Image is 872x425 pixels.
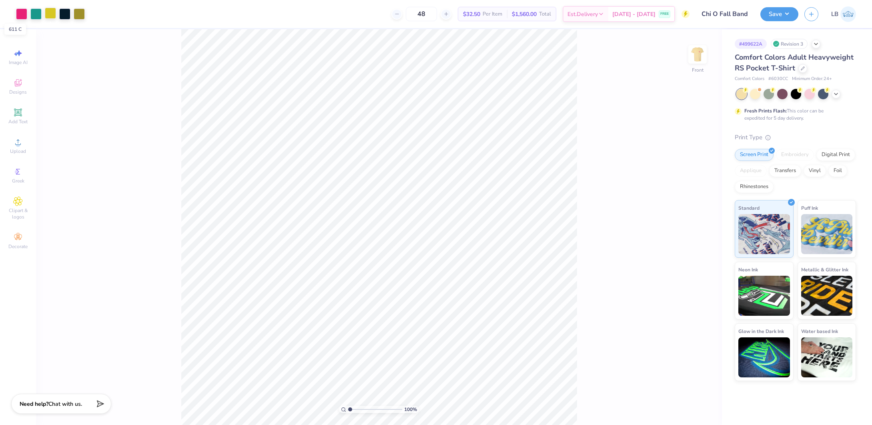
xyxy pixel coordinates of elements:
span: [DATE] - [DATE] [612,10,656,18]
span: Comfort Colors Adult Heavyweight RS Pocket T-Shirt [735,52,854,73]
input: – – [406,7,437,21]
img: Water based Ink [801,337,853,377]
div: Digital Print [816,149,855,161]
img: Puff Ink [801,214,853,254]
span: Metallic & Glitter Ink [801,265,848,274]
span: Designs [9,89,27,95]
span: Total [539,10,551,18]
img: Metallic & Glitter Ink [801,276,853,316]
div: Rhinestones [735,181,774,193]
img: Standard [738,214,790,254]
span: $32.50 [463,10,480,18]
span: Decorate [8,243,28,250]
span: $1,560.00 [512,10,537,18]
span: Per Item [483,10,502,18]
span: Water based Ink [801,327,838,335]
div: Transfers [769,165,801,177]
span: Chat with us. [48,400,82,408]
div: Embroidery [776,149,814,161]
strong: Need help? [20,400,48,408]
span: Minimum Order: 24 + [792,76,832,82]
div: Vinyl [804,165,826,177]
div: Front [692,66,704,74]
img: Laken Brown [840,6,856,22]
span: Standard [738,204,760,212]
div: Revision 3 [771,39,808,49]
span: Greek [12,178,24,184]
img: Glow in the Dark Ink [738,337,790,377]
strong: Fresh Prints Flash: [744,108,787,114]
div: 611 C [4,24,26,35]
div: Print Type [735,133,856,142]
span: Add Text [8,118,28,125]
span: LB [831,10,838,19]
span: Glow in the Dark Ink [738,327,784,335]
span: Clipart & logos [4,207,32,220]
span: Image AI [9,59,28,66]
span: # 6030CC [768,76,788,82]
div: Applique [735,165,767,177]
div: Screen Print [735,149,774,161]
span: Puff Ink [801,204,818,212]
img: Neon Ink [738,276,790,316]
span: 100 % [404,406,417,413]
div: Foil [828,165,847,177]
div: # 499622A [735,39,767,49]
input: Untitled Design [696,6,754,22]
span: Neon Ink [738,265,758,274]
a: LB [831,6,856,22]
span: Upload [10,148,26,154]
div: This color can be expedited for 5 day delivery. [744,107,843,122]
span: Comfort Colors [735,76,764,82]
img: Front [690,46,706,62]
span: FREE [660,11,669,17]
button: Save [760,7,798,21]
span: Est. Delivery [567,10,598,18]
